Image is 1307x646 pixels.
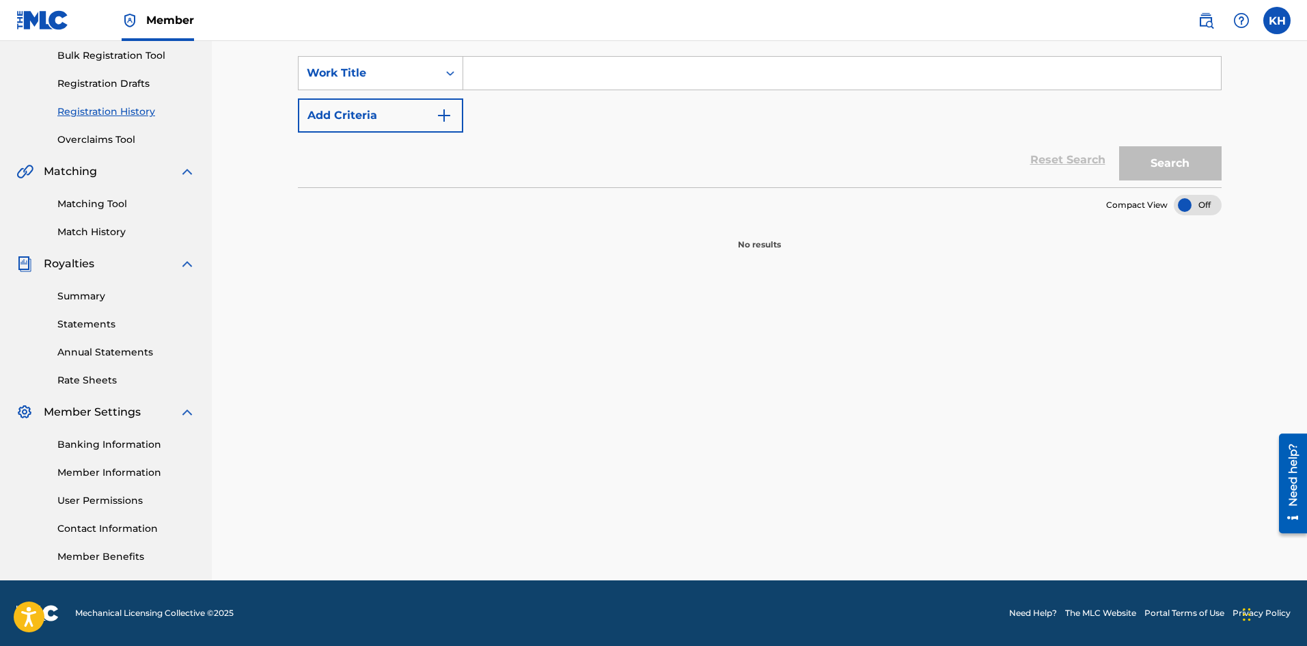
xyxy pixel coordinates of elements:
a: Overclaims Tool [57,133,195,147]
a: Matching Tool [57,197,195,211]
a: Member Benefits [57,550,195,564]
img: expand [179,404,195,420]
a: Summary [57,289,195,304]
a: Banking Information [57,438,195,452]
form: Search Form [298,56,1222,187]
a: Contact Information [57,522,195,536]
span: Member Settings [44,404,141,420]
span: Mechanical Licensing Collective © 2025 [75,607,234,619]
span: Royalties [44,256,94,272]
iframe: Resource Center [1269,429,1307,539]
div: Help [1228,7,1255,34]
a: Annual Statements [57,345,195,360]
img: logo [16,605,59,621]
img: 9d2ae6d4665cec9f34b9.svg [436,107,452,124]
span: Member [146,12,194,28]
div: Drag [1243,594,1251,635]
a: Statements [57,317,195,332]
button: Add Criteria [298,98,463,133]
span: Compact View [1106,199,1168,211]
a: Registration Drafts [57,77,195,91]
img: MLC Logo [16,10,69,30]
a: Match History [57,225,195,239]
div: User Menu [1263,7,1291,34]
img: Top Rightsholder [122,12,138,29]
img: Matching [16,163,33,180]
a: Public Search [1192,7,1220,34]
p: No results [738,222,781,251]
img: search [1198,12,1214,29]
div: Work Title [307,65,430,81]
img: Royalties [16,256,33,272]
a: Need Help? [1009,607,1057,619]
img: expand [179,256,195,272]
a: User Permissions [57,494,195,508]
a: Rate Sheets [57,373,195,388]
a: Privacy Policy [1233,607,1291,619]
a: Portal Terms of Use [1144,607,1224,619]
img: expand [179,163,195,180]
img: Member Settings [16,404,33,420]
a: The MLC Website [1065,607,1136,619]
span: Matching [44,163,97,180]
a: Member Information [57,466,195,480]
iframe: Chat Widget [1239,580,1307,646]
img: help [1233,12,1250,29]
a: Registration History [57,105,195,119]
a: Bulk Registration Tool [57,49,195,63]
